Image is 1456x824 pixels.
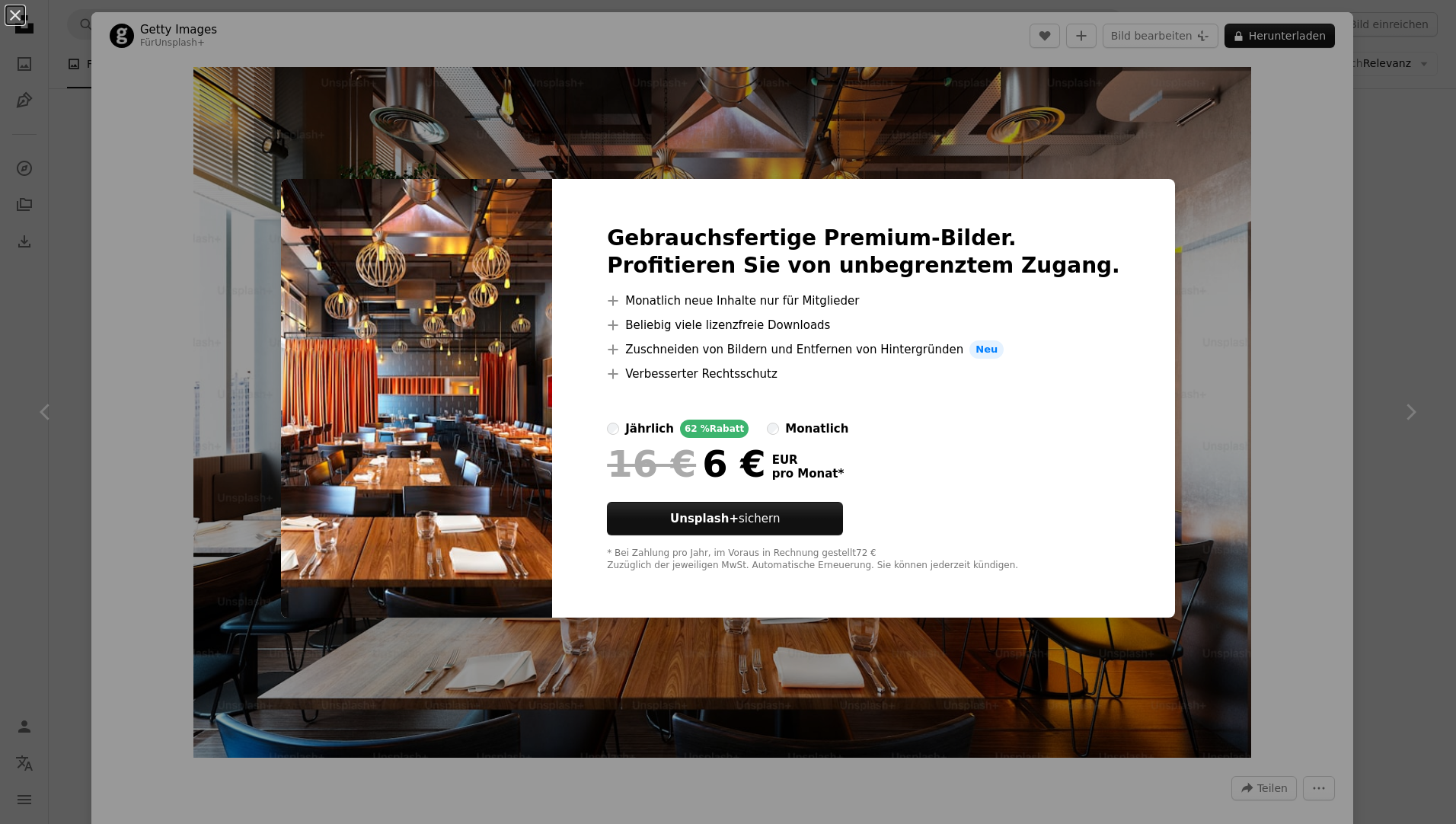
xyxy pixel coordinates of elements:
li: Monatlich neue Inhalte nur für Mitglieder [607,292,1120,310]
h2: Gebrauchsfertige Premium-Bilder. Profitieren Sie von unbegrenztem Zugang. [607,225,1120,279]
li: Beliebig viele lizenzfreie Downloads [607,316,1120,334]
img: premium_photo-1661883237884-263e8de8869b [281,179,552,618]
div: 6 € [607,444,765,484]
li: Zuschneiden von Bildern und Entfernen von Hintergründen [607,340,1120,359]
button: Unsplash+sichern [607,502,843,535]
div: 62 % Rabatt [680,420,749,438]
input: jährlich62 %Rabatt [607,423,619,435]
input: monatlich [767,423,779,435]
div: jährlich [625,420,674,438]
div: * Bei Zahlung pro Jahr, im Voraus in Rechnung gestellt 72 € Zuzüglich der jeweiligen MwSt. Automa... [607,548,1120,572]
span: 16 € [607,444,696,484]
div: monatlich [785,420,848,438]
span: EUR [772,453,845,467]
span: Neu [969,340,1004,359]
span: pro Monat * [772,467,845,481]
li: Verbesserter Rechtsschutz [607,365,1120,383]
strong: Unsplash+ [670,512,739,525]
